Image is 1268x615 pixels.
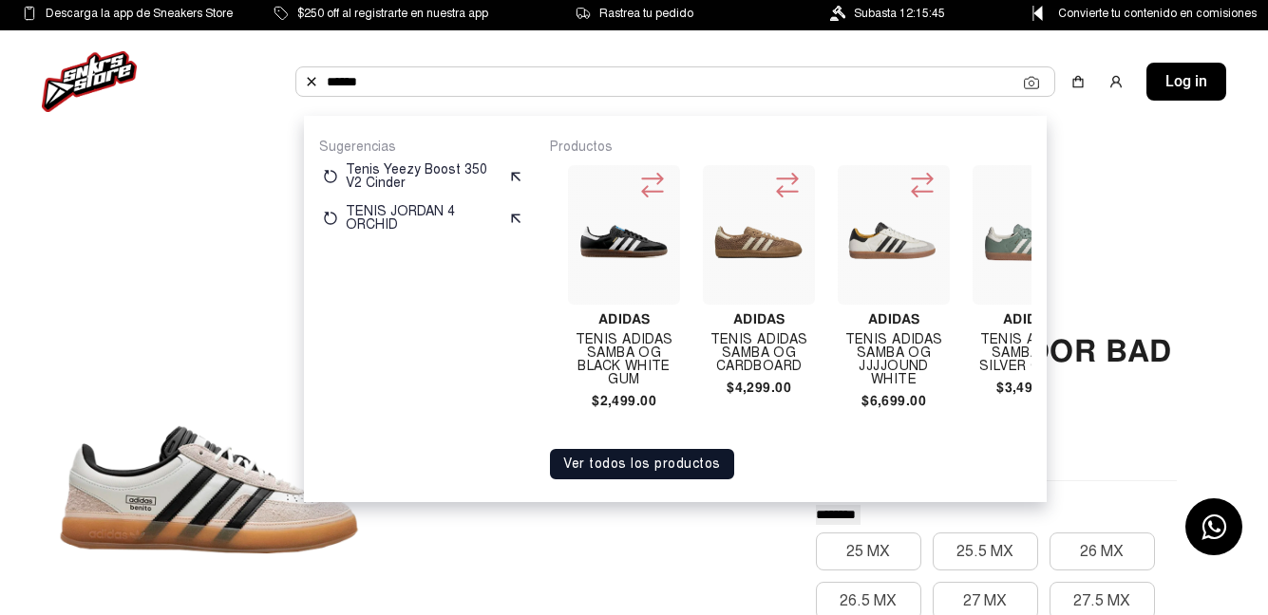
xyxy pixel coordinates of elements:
[1165,70,1207,93] span: Log in
[550,139,1031,156] p: Productos
[980,187,1077,284] img: TENIS ADIDAS SAMBA OG SILVER GREEN
[297,3,488,24] span: $250 off al registrarte en nuestra app
[838,394,950,407] h4: $6,699.00
[845,187,942,284] img: TENIS ADIDAS SAMBA OG JJJJOUND WHITE
[508,169,523,184] img: suggest.svg
[323,169,338,184] img: restart.svg
[710,187,807,284] img: TENIS ADIDAS SAMBA OG CARDBOARD
[346,205,501,232] p: TENIS JORDAN 4 ORCHID
[1024,75,1039,90] img: Cámara
[973,312,1085,326] h4: Adidas
[304,74,319,89] img: Buscar
[508,211,523,226] img: suggest.svg
[838,333,950,386] h4: TENIS ADIDAS SAMBA OG JJJJOUND WHITE
[1050,532,1155,570] button: 26 MX
[703,333,815,373] h4: TENIS ADIDAS SAMBA OG CARDBOARD
[973,381,1085,394] h4: $3,499.00
[1058,3,1257,24] span: Convierte tu contenido en comisiones
[1026,6,1050,21] img: Control Point Icon
[568,312,680,326] h4: Adidas
[933,532,1038,570] button: 25.5 MX
[319,139,527,156] p: Sugerencias
[568,394,680,407] h4: $2,499.00
[550,449,734,479] button: Ver todos los productos
[346,163,501,190] p: Tenis Yeezy Boost 350 V2 Cinder
[323,211,338,226] img: restart.svg
[46,3,233,24] span: Descarga la app de Sneakers Store
[1070,74,1086,89] img: shopping
[42,51,137,112] img: logo
[1108,74,1124,89] img: user
[568,333,680,386] h4: TENIS ADIDAS SAMBA OG BLACK WHITE GUM
[973,333,1085,373] h4: TENIS ADIDAS SAMBA OG SILVER GREEN
[576,187,672,284] img: TENIS ADIDAS SAMBA OG BLACK WHITE GUM
[599,3,693,24] span: Rastrea tu pedido
[854,3,945,24] span: Subasta 12:15:45
[816,532,921,570] button: 25 MX
[838,312,950,326] h4: Adidas
[703,381,815,394] h4: $4,299.00
[703,312,815,326] h4: Adidas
